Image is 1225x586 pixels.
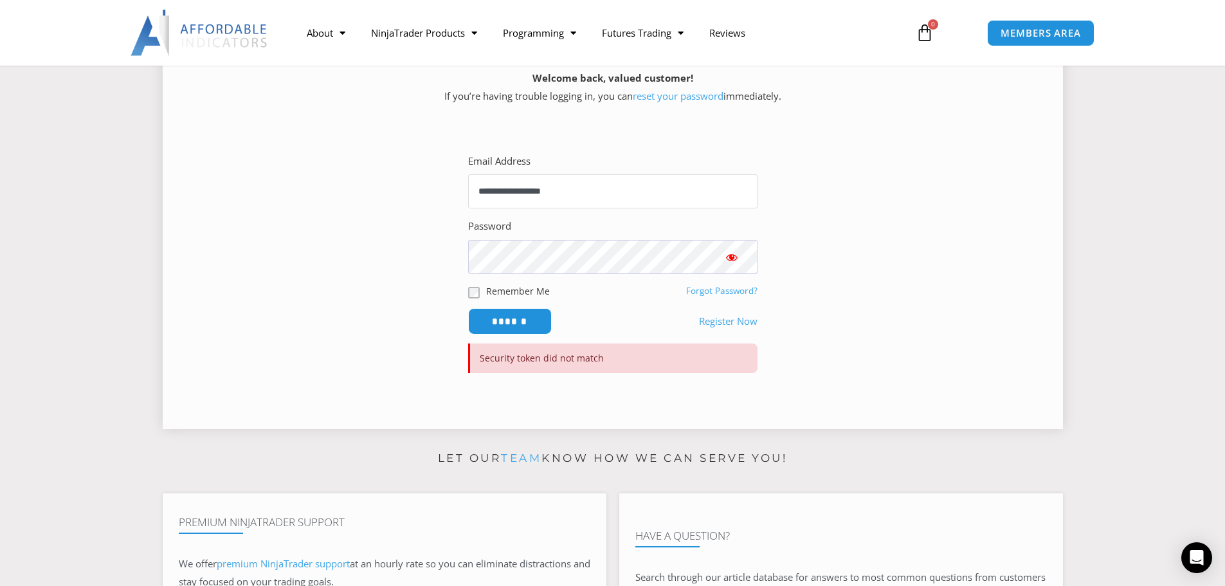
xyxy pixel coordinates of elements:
a: Forgot Password? [686,285,758,297]
a: 0 [896,14,953,51]
p: Security token did not match [468,343,758,373]
a: NinjaTrader Products [358,18,490,48]
div: Open Intercom Messenger [1181,542,1212,573]
label: Password [468,217,511,235]
span: MEMBERS AREA [1001,28,1081,38]
span: We offer [179,557,217,570]
h4: Premium NinjaTrader Support [179,516,590,529]
a: reset your password [633,89,723,102]
a: Programming [490,18,589,48]
button: Show password [706,240,758,274]
a: Reviews [696,18,758,48]
a: team [501,452,541,464]
label: Remember Me [486,284,550,298]
p: If you’re having trouble logging in, you can immediately. [185,69,1040,105]
img: LogoAI | Affordable Indicators – NinjaTrader [131,10,269,56]
a: About [294,18,358,48]
strong: Welcome back, valued customer! [532,71,693,84]
a: Futures Trading [589,18,696,48]
p: Let our know how we can serve you! [163,448,1063,469]
a: premium NinjaTrader support [217,557,350,570]
a: MEMBERS AREA [987,20,1094,46]
a: Register Now [699,313,758,331]
label: Email Address [468,152,531,170]
h4: Have A Question? [635,529,1047,542]
nav: Menu [294,18,901,48]
span: 0 [928,19,938,30]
